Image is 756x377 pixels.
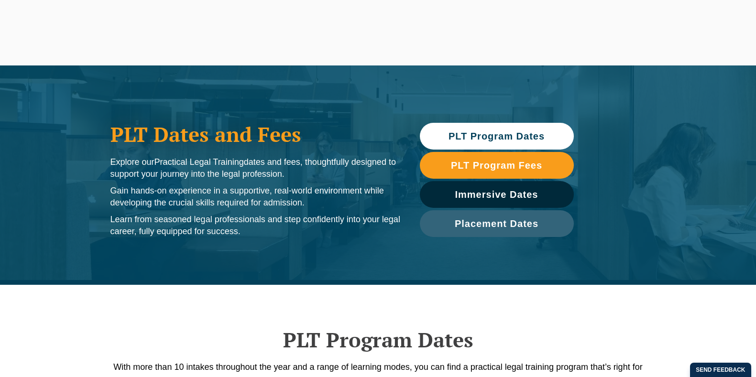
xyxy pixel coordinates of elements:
[449,131,545,141] span: PLT Program Dates
[154,157,244,167] span: Practical Legal Training
[106,328,651,352] h2: PLT Program Dates
[110,156,401,180] p: Explore our dates and fees, thoughtfully designed to support your journey into the legal profession.
[420,152,574,179] a: PLT Program Fees
[451,161,542,170] span: PLT Program Fees
[110,185,401,209] p: Gain hands-on experience in a supportive, real-world environment while developing the crucial ski...
[420,210,574,237] a: Placement Dates
[110,214,401,237] p: Learn from seasoned legal professionals and step confidently into your legal career, fully equipp...
[420,181,574,208] a: Immersive Dates
[110,122,401,146] h1: PLT Dates and Fees
[455,190,538,199] span: Immersive Dates
[420,123,574,150] a: PLT Program Dates
[455,219,538,228] span: Placement Dates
